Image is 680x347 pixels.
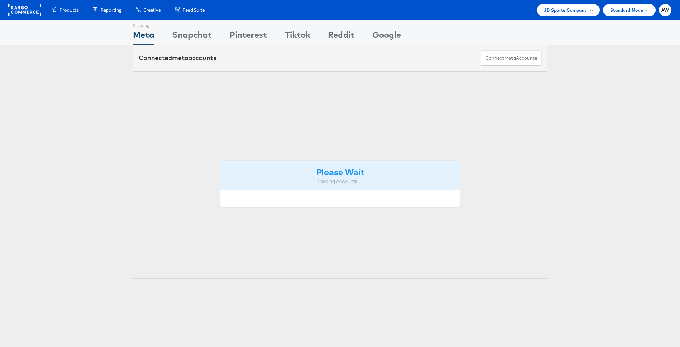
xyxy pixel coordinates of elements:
[133,20,154,29] div: Showing
[101,7,121,13] span: Reporting
[172,29,212,45] div: Snapchat
[229,29,267,45] div: Pinterest
[226,178,454,185] div: Loading Accounts ....
[504,55,516,62] span: meta
[138,53,216,63] div: Connected accounts
[661,8,669,12] span: AW
[59,7,79,13] span: Products
[316,166,364,178] strong: Please Wait
[610,6,643,14] span: Standard Mode
[372,29,401,45] div: Google
[285,29,310,45] div: Tiktok
[328,29,355,45] div: Reddit
[133,29,154,45] div: Meta
[544,6,587,14] span: JD Sports Company
[183,7,205,13] span: Feed Suite
[481,50,542,66] button: ConnectmetaAccounts
[143,7,161,13] span: Creative
[172,54,188,62] span: meta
